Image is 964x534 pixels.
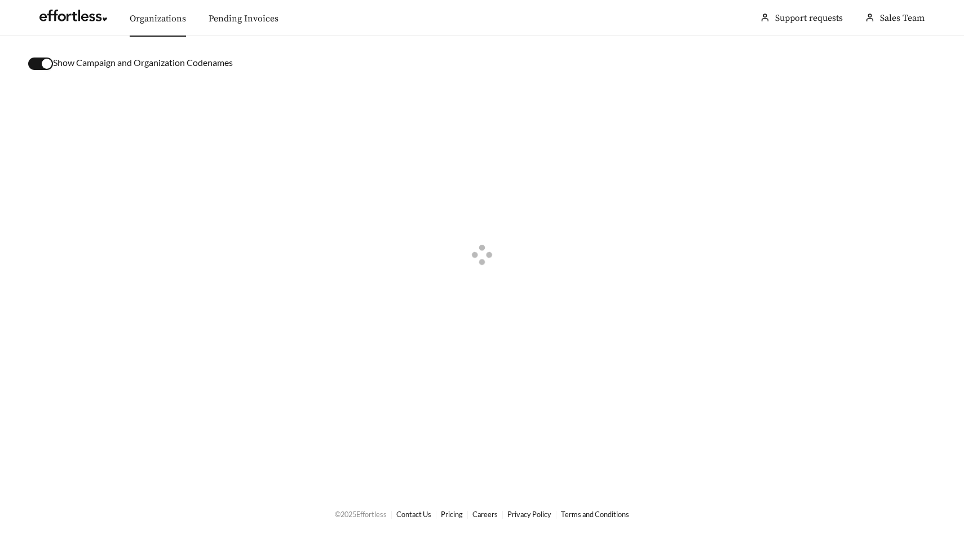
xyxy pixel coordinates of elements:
[209,13,278,24] a: Pending Invoices
[396,510,431,519] a: Contact Us
[880,12,925,24] span: Sales Team
[335,510,387,519] span: © 2025 Effortless
[775,12,843,24] a: Support requests
[441,510,463,519] a: Pricing
[472,510,498,519] a: Careers
[507,510,551,519] a: Privacy Policy
[130,13,186,24] a: Organizations
[561,510,629,519] a: Terms and Conditions
[28,56,936,70] div: Show Campaign and Organization Codenames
